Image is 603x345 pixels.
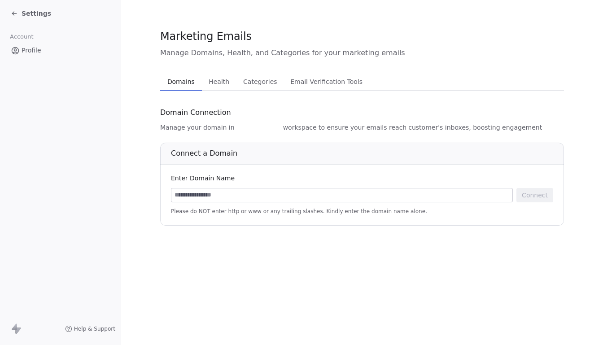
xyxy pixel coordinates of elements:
[164,75,198,88] span: Domains
[171,174,553,183] div: Enter Domain Name
[240,75,280,88] span: Categories
[160,30,252,43] span: Marketing Emails
[22,9,51,18] span: Settings
[65,325,115,332] a: Help & Support
[205,75,233,88] span: Health
[287,75,366,88] span: Email Verification Tools
[171,149,237,157] span: Connect a Domain
[160,48,564,58] span: Manage Domains, Health, and Categories for your marketing emails
[283,123,407,132] span: workspace to ensure your emails reach
[7,43,114,58] a: Profile
[22,46,41,55] span: Profile
[171,208,553,215] span: Please do NOT enter http or www or any trailing slashes. Kindly enter the domain name alone.
[6,30,37,44] span: Account
[11,9,51,18] a: Settings
[160,107,231,118] span: Domain Connection
[408,123,542,132] span: customer's inboxes, boosting engagement
[516,188,553,202] button: Connect
[74,325,115,332] span: Help & Support
[160,123,235,132] span: Manage your domain in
